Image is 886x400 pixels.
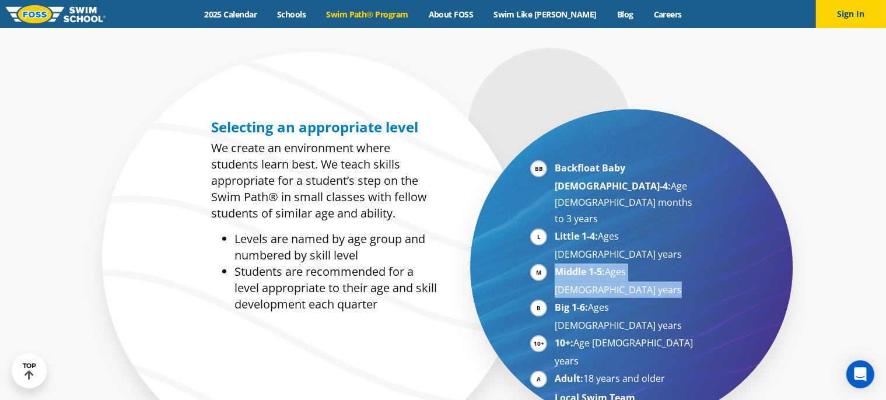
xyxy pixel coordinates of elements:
[607,9,643,20] a: Blog
[418,9,484,20] a: About FOSS
[555,336,573,349] strong: 10+:
[555,301,588,314] strong: Big 1-6:
[267,9,316,20] a: Schools
[555,370,698,388] li: 18 years and older
[555,265,605,278] strong: Middle 1-5:
[555,372,583,385] strong: Adult:
[211,140,437,222] p: We create an environment where students learn best. We teach skills appropriate for a student’s s...
[555,335,698,369] li: Age [DEMOGRAPHIC_DATA] years
[6,5,106,23] img: FOSS Swim School Logo
[194,9,267,20] a: 2025 Calendar
[643,9,692,20] a: Careers
[555,264,698,298] li: Ages [DEMOGRAPHIC_DATA] years
[555,299,698,334] li: Ages [DEMOGRAPHIC_DATA] years
[555,162,671,192] strong: Backfloat Baby [DEMOGRAPHIC_DATA]-4:
[234,264,437,313] li: Students are recommended for a level appropriate to their age and skill development each quarter
[555,160,698,227] li: Age [DEMOGRAPHIC_DATA] months to 3 years
[555,230,598,243] strong: Little 1-4:
[846,360,874,388] div: Open Intercom Messenger
[316,9,418,20] a: Swim Path® Program
[484,9,607,20] a: Swim Like [PERSON_NAME]
[23,362,36,380] div: TOP
[234,231,437,264] li: Levels are named by age group and numbered by skill level
[555,228,698,262] li: Ages [DEMOGRAPHIC_DATA] years
[211,117,418,136] span: Selecting an appropriate level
